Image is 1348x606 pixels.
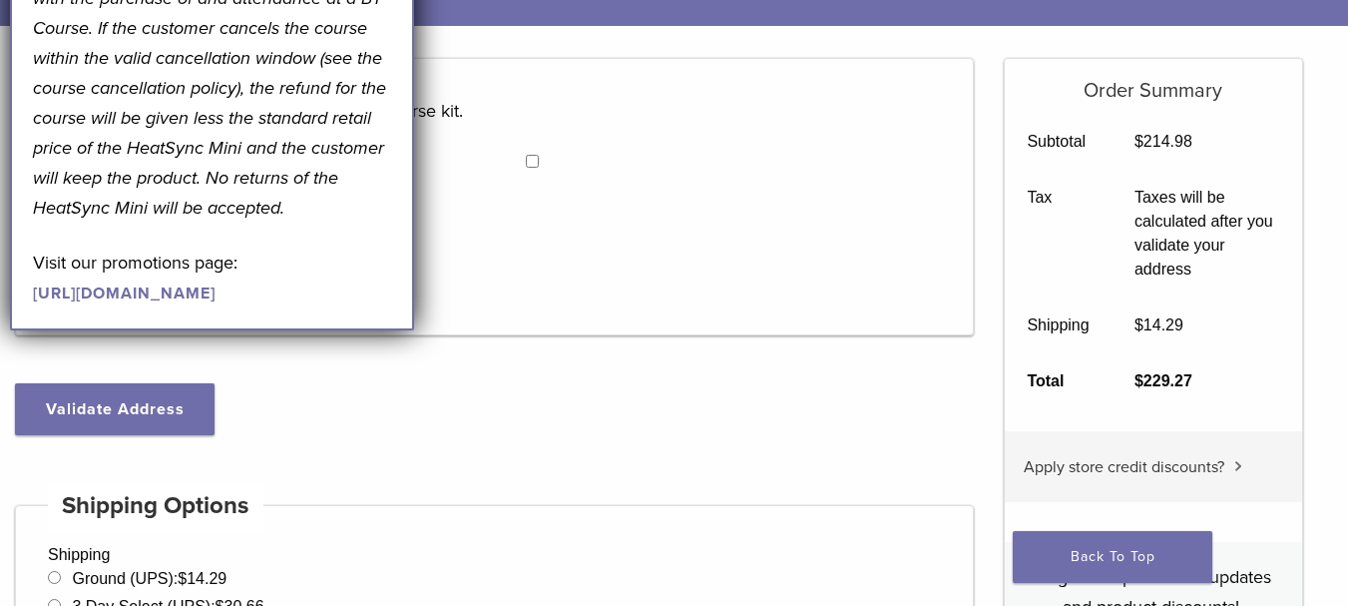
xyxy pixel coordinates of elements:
bdi: 14.29 [178,570,226,587]
img: caret.svg [1234,461,1242,471]
h4: Shipping Options [48,482,263,530]
span: $ [1134,133,1143,150]
a: [URL][DOMAIN_NAME] [33,284,216,303]
th: Tax [1005,170,1113,298]
span: $ [178,570,187,587]
bdi: 214.98 [1134,133,1192,150]
span: $ [1134,372,1143,389]
span: Apply store credit discounts? [1024,457,1224,477]
th: Total [1005,353,1113,409]
a: Back To Top [1013,531,1212,583]
span: $ [1134,316,1143,333]
th: Shipping [1005,298,1113,353]
p: Visit our promotions page: [33,248,391,307]
p: Please select or enter an for course kit. [48,96,941,126]
th: Subtotal [1005,114,1113,170]
h5: Order Summary [1005,59,1302,103]
bdi: 229.27 [1134,372,1192,389]
bdi: 14.29 [1134,316,1183,333]
button: Validate Address [15,383,215,435]
label: Ground (UPS): [72,570,226,587]
td: Taxes will be calculated after you validate your address [1112,170,1302,298]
